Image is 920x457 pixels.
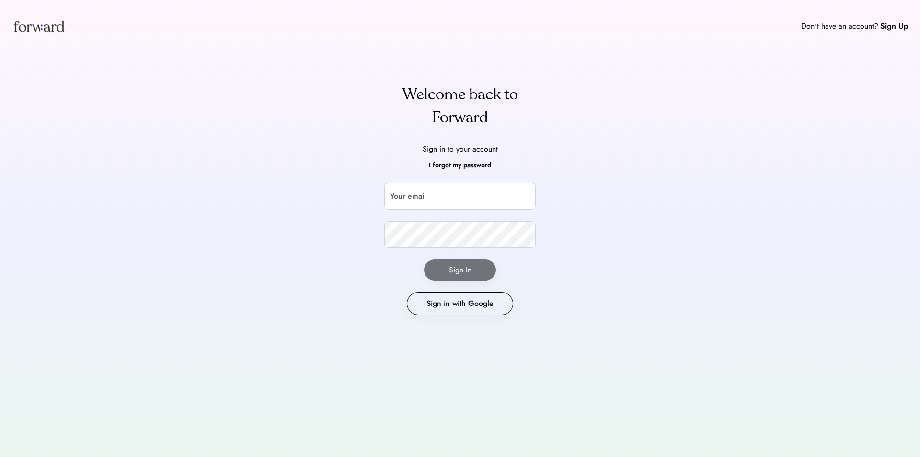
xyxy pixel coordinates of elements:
[384,83,536,129] div: Welcome back to Forward
[429,160,491,171] div: I forgot my password
[424,259,496,281] button: Sign In
[407,292,513,315] button: Sign in with Google
[801,21,878,32] div: Don't have an account?
[880,21,908,32] div: Sign Up
[423,143,498,155] div: Sign in to your account
[11,12,66,41] img: Forward logo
